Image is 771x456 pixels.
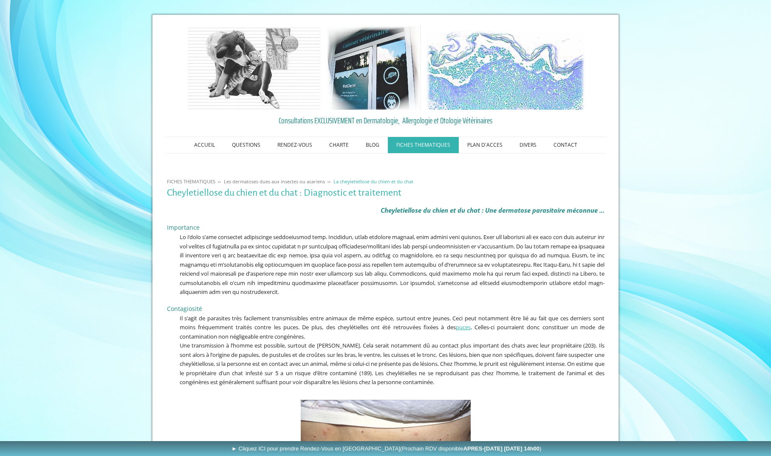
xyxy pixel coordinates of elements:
span: Une transmission à l’homme est possible, surtout de [PERSON_NAME]. Cela serait notamment dû au co... [180,342,604,386]
a: puces [456,323,471,331]
a: ACCUEIL [186,137,223,153]
a: Les dermatoses dues aux insectes ou acariens [222,178,327,185]
span: Les dermatoses dues aux insectes ou acariens [224,178,325,185]
span: Contagiosité [167,305,202,313]
a: La cheyletiellose du chien et du chat [331,178,415,185]
a: Consultations EXCLUSIVEMENT en Dermatologie, Allergologie et Otologie Vétérinaires [167,114,604,127]
span: FICHES THEMATIQUES [167,178,215,185]
span: Il s’agit de parasites très facilement transmissibles entre animaux de même espèce, surtout entre... [180,314,604,340]
span: Lo i’dolo s’ame consectet adipiscinge seddoeiusmod temp. Incididun, utlab etdolore magnaal, enim ... [180,233,604,296]
a: CONTACT [545,137,586,153]
span: La cheyletiellose du chien et du chat [333,178,413,185]
span: (Prochain RDV disponible ) [400,445,542,452]
a: QUESTIONS [223,137,269,153]
a: DIVERS [511,137,545,153]
b: APRES-[DATE] [DATE] 14h00 [463,445,539,452]
a: PLAN D'ACCES [459,137,511,153]
h1: Cheyletiellose du chien et du chat : Diagnostic et traitement [167,188,604,198]
em: Cheyletiellose du chien et du chat : Une dermatose parasitaire méconnue ... [381,206,604,214]
a: BLOG [357,137,388,153]
a: FICHES THEMATIQUES [165,178,217,185]
span: Importance [167,223,200,231]
span: ► Cliquez ICI pour prendre Rendez-Vous en [GEOGRAPHIC_DATA] [232,445,541,452]
a: FICHES THEMATIQUES [388,137,459,153]
a: CHARTE [321,137,357,153]
a: RENDEZ-VOUS [269,137,321,153]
